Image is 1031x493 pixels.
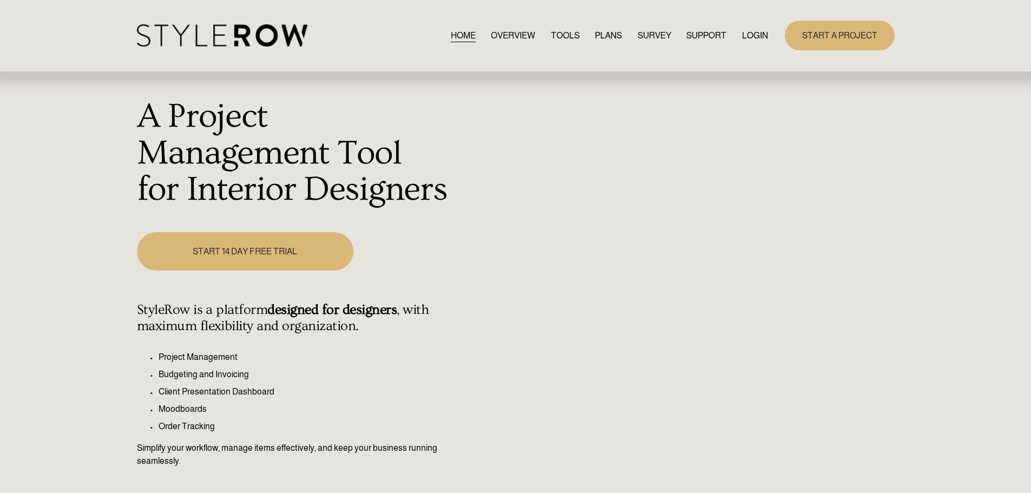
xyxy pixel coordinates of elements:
a: OVERVIEW [491,28,535,43]
p: Moodboards [159,403,449,416]
a: folder dropdown [686,28,726,43]
span: SUPPORT [686,29,726,42]
a: PLANS [595,28,622,43]
strong: designed for designers [267,302,397,318]
a: START A PROJECT [785,21,895,50]
p: Project Management [159,351,449,364]
h1: A Project Management Tool for Interior Designers [137,98,449,208]
p: Order Tracking [159,420,449,433]
a: TOOLS [551,28,580,43]
a: LOGIN [742,28,768,43]
a: SURVEY [638,28,671,43]
p: Client Presentation Dashboard [159,385,449,398]
p: Budgeting and Invoicing [159,368,449,381]
p: Simplify your workflow, manage items effectively, and keep your business running seamlessly. [137,442,449,468]
h4: StyleRow is a platform , with maximum flexibility and organization. [137,302,449,334]
a: START 14 DAY FREE TRIAL [137,232,353,271]
img: StyleRow [137,24,307,47]
a: HOME [451,28,476,43]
